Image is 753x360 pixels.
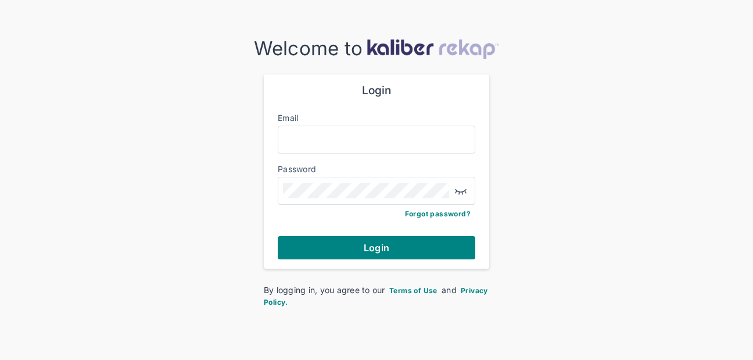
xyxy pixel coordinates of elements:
span: Privacy Policy. [264,286,488,306]
div: Login [278,84,475,98]
button: Login [278,236,475,259]
div: By logging in, you agree to our and [264,284,489,308]
label: Password [278,164,316,174]
img: eye-closed.fa43b6e4.svg [454,184,468,198]
a: Privacy Policy. [264,285,488,306]
span: Login [364,242,389,254]
img: kaliber-logo [367,39,499,59]
a: Terms of Use [388,285,439,295]
label: Email [278,113,298,123]
span: Terms of Use [389,286,438,295]
a: Forgot password? [405,209,471,218]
